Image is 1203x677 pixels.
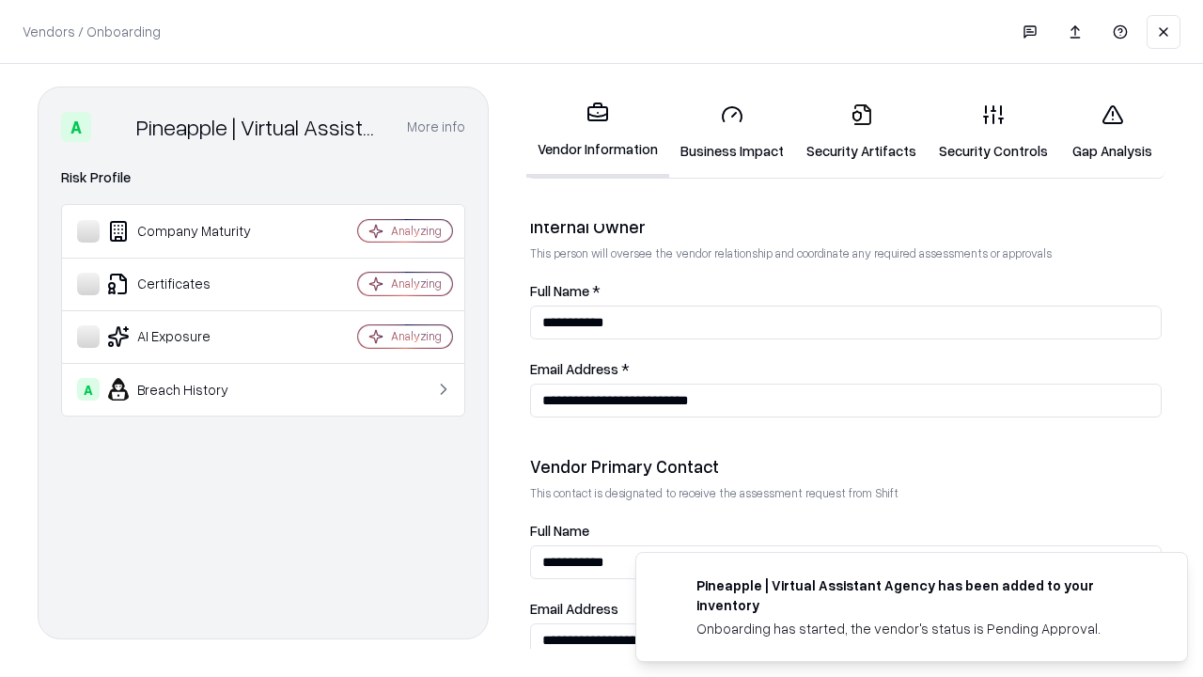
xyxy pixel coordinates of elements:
div: Onboarding has started, the vendor's status is Pending Approval. [696,619,1142,638]
div: Analyzing [391,276,442,291]
p: Vendors / Onboarding [23,22,161,41]
p: This contact is designated to receive the assessment request from Shift [530,485,1162,501]
div: Analyzing [391,328,442,344]
div: A [77,378,100,401]
a: Gap Analysis [1059,88,1165,176]
a: Security Controls [928,88,1059,176]
div: Company Maturity [77,220,302,243]
div: Pineapple | Virtual Assistant Agency [136,112,384,142]
div: AI Exposure [77,325,302,348]
label: Full Name * [530,284,1162,298]
div: A [61,112,91,142]
img: trypineapple.com [659,575,681,598]
div: Pineapple | Virtual Assistant Agency has been added to your inventory [696,575,1142,615]
label: Full Name [530,524,1162,538]
p: This person will oversee the vendor relationship and coordinate any required assessments or appro... [530,245,1162,261]
button: More info [407,110,465,144]
div: Analyzing [391,223,442,239]
label: Email Address [530,602,1162,616]
a: Business Impact [669,88,795,176]
a: Security Artifacts [795,88,928,176]
a: Vendor Information [526,87,669,178]
div: Breach History [77,378,302,401]
img: Pineapple | Virtual Assistant Agency [99,112,129,142]
div: Certificates [77,273,302,295]
div: Risk Profile [61,166,465,189]
div: Vendor Primary Contact [530,455,1162,478]
label: Email Address * [530,362,1162,376]
div: Internal Owner [530,215,1162,238]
